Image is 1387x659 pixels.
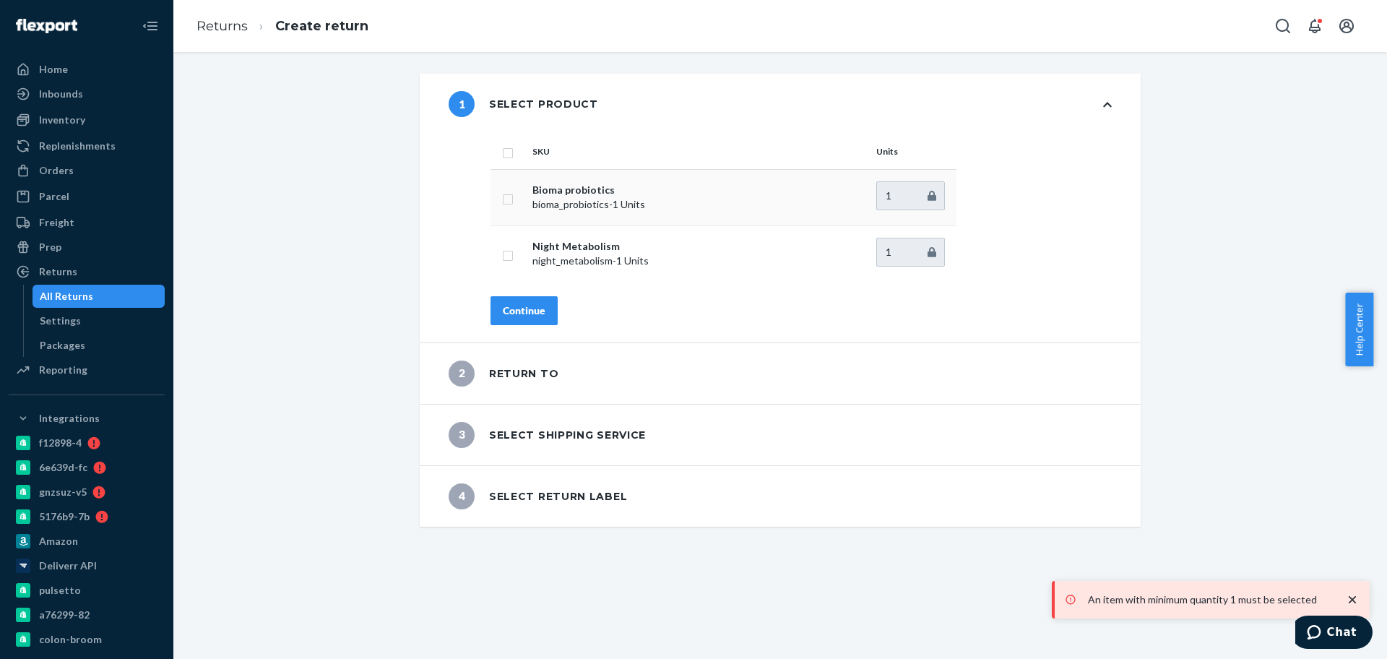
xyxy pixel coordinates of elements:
[39,632,102,647] div: colon-broom
[1345,593,1360,607] svg: close toast
[39,411,100,426] div: Integrations
[870,134,956,169] th: Units
[532,183,865,197] p: Bioma probiotics
[449,91,598,117] div: Select product
[39,509,90,524] div: 5176b9-7b
[9,579,165,602] a: pulsetto
[449,361,558,387] div: Return to
[39,62,68,77] div: Home
[9,603,165,626] a: a76299-82
[449,422,646,448] div: Select shipping service
[1345,293,1373,366] button: Help Center
[9,431,165,455] a: f12898-4
[449,483,627,509] div: Select return label
[9,260,165,283] a: Returns
[876,238,945,267] input: Enter quantity
[9,358,165,382] a: Reporting
[39,113,85,127] div: Inventory
[9,628,165,651] a: colon-broom
[527,134,870,169] th: SKU
[9,82,165,105] a: Inbounds
[39,189,69,204] div: Parcel
[275,18,368,34] a: Create return
[33,309,165,332] a: Settings
[9,211,165,234] a: Freight
[136,12,165,40] button: Close Navigation
[40,289,93,303] div: All Returns
[449,91,475,117] span: 1
[39,163,74,178] div: Orders
[1300,12,1329,40] button: Open notifications
[532,239,865,254] p: Night Metabolism
[16,19,77,33] img: Flexport logo
[449,483,475,509] span: 4
[39,363,87,377] div: Reporting
[9,554,165,577] a: Deliverr API
[1088,593,1331,607] p: An item with minimum quantity 1 must be selected
[39,583,81,598] div: pulsetto
[9,530,165,553] a: Amazon
[33,285,165,308] a: All Returns
[9,108,165,132] a: Inventory
[449,422,475,448] span: 3
[185,5,380,48] ol: breadcrumbs
[196,18,248,34] a: Returns
[9,505,165,528] a: 5176b9-7b
[40,314,81,328] div: Settings
[1295,616,1373,652] iframe: Opens a widget where you can chat to one of our agents
[1332,12,1361,40] button: Open account menu
[39,534,78,548] div: Amazon
[532,197,865,212] p: bioma_probiotics - 1 Units
[1269,12,1297,40] button: Open Search Box
[449,361,475,387] span: 2
[9,236,165,259] a: Prep
[532,254,865,268] p: night_metabolism - 1 Units
[39,436,82,450] div: f12898-4
[39,460,87,475] div: 6e639d-fc
[39,139,116,153] div: Replenishments
[33,334,165,357] a: Packages
[9,58,165,81] a: Home
[39,559,97,573] div: Deliverr API
[39,240,61,254] div: Prep
[9,407,165,430] button: Integrations
[9,185,165,208] a: Parcel
[39,264,77,279] div: Returns
[39,215,74,230] div: Freight
[9,481,165,504] a: gnzsuz-v5
[39,485,87,499] div: gnzsuz-v5
[39,87,83,101] div: Inbounds
[503,303,545,318] div: Continue
[9,134,165,158] a: Replenishments
[876,181,945,210] input: Enter quantity
[9,456,165,479] a: 6e639d-fc
[491,296,558,325] button: Continue
[39,608,90,622] div: a76299-82
[9,159,165,182] a: Orders
[40,338,85,353] div: Packages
